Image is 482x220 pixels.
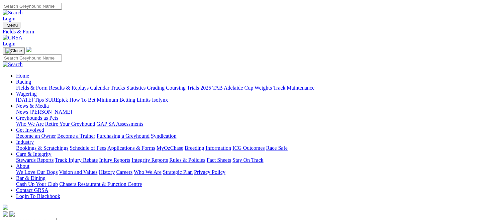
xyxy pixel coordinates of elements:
button: Toggle navigation [3,47,25,54]
a: News [16,109,28,115]
a: Become an Owner [16,133,56,139]
a: Login [3,41,15,46]
a: Rules & Policies [169,157,205,163]
a: We Love Our Dogs [16,169,58,175]
a: Privacy Policy [194,169,225,175]
a: Get Involved [16,127,44,133]
a: News & Media [16,103,49,109]
a: Fact Sheets [207,157,231,163]
img: Close [5,48,22,53]
a: ICG Outcomes [232,145,265,151]
button: Toggle navigation [3,22,20,29]
a: Statistics [126,85,146,91]
div: News & Media [16,109,479,115]
div: Wagering [16,97,479,103]
a: Contact GRSA [16,187,48,193]
a: [PERSON_NAME] [29,109,72,115]
a: GAP SA Assessments [97,121,143,127]
div: Bar & Dining [16,181,479,187]
a: Wagering [16,91,37,97]
a: Weights [255,85,272,91]
a: Become a Trainer [57,133,95,139]
a: Trials [187,85,199,91]
a: Minimum Betting Limits [97,97,151,103]
a: Vision and Values [59,169,97,175]
a: Careers [116,169,132,175]
a: Isolynx [152,97,168,103]
a: Chasers Restaurant & Function Centre [59,181,142,187]
div: Greyhounds as Pets [16,121,479,127]
div: About [16,169,479,175]
a: Track Injury Rebate [55,157,98,163]
a: Injury Reports [99,157,130,163]
img: Search [3,62,23,68]
a: Home [16,73,29,79]
a: Purchasing a Greyhound [97,133,150,139]
div: Industry [16,145,479,151]
a: Coursing [166,85,186,91]
a: MyOzChase [157,145,183,151]
a: Integrity Reports [131,157,168,163]
a: Fields & Form [3,29,479,35]
a: [DATE] Tips [16,97,44,103]
a: Care & Integrity [16,151,52,157]
a: About [16,163,29,169]
a: Tracks [111,85,125,91]
img: Search [3,10,23,16]
img: logo-grsa-white.png [26,47,31,52]
a: Strategic Plan [163,169,193,175]
a: Cash Up Your Club [16,181,58,187]
a: Race Safe [266,145,287,151]
a: SUREpick [45,97,68,103]
a: Retire Your Greyhound [45,121,95,127]
a: Stewards Reports [16,157,54,163]
a: Schedule of Fees [70,145,106,151]
a: Login To Blackbook [16,193,60,199]
a: History [99,169,115,175]
a: Login [3,16,15,21]
a: Syndication [151,133,176,139]
input: Search [3,54,62,62]
input: Search [3,3,62,10]
a: Results & Replays [49,85,89,91]
a: Calendar [90,85,109,91]
img: twitter.svg [9,211,15,217]
div: Racing [16,85,479,91]
img: logo-grsa-white.png [3,205,8,210]
a: Track Maintenance [273,85,314,91]
a: 2025 TAB Adelaide Cup [200,85,253,91]
a: Fields & Form [16,85,47,91]
a: Breeding Information [185,145,231,151]
a: Who We Are [134,169,162,175]
a: Industry [16,139,34,145]
a: Bar & Dining [16,175,45,181]
a: Racing [16,79,31,85]
a: Who We Are [16,121,44,127]
div: Care & Integrity [16,157,479,163]
div: Get Involved [16,133,479,139]
img: GRSA [3,35,22,41]
a: Greyhounds as Pets [16,115,58,121]
a: Bookings & Scratchings [16,145,68,151]
a: Applications & Forms [107,145,155,151]
img: facebook.svg [3,211,8,217]
span: Menu [7,23,18,28]
a: Grading [147,85,165,91]
a: Stay On Track [232,157,263,163]
a: How To Bet [70,97,96,103]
